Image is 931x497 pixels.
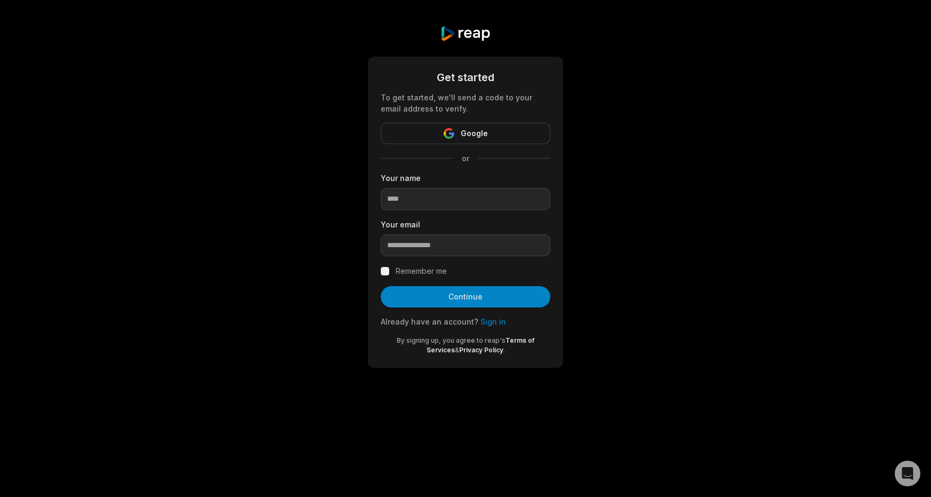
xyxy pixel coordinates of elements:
[397,336,505,344] span: By signing up, you agree to reap's
[480,317,506,326] a: Sign in
[455,346,459,354] span: &
[381,172,550,184] label: Your name
[440,26,491,42] img: reap
[381,69,550,85] div: Get started
[459,346,503,354] a: Privacy Policy
[381,317,478,326] span: Already have an account?
[895,461,920,486] div: Open Intercom Messenger
[396,265,447,278] label: Remember me
[381,219,550,230] label: Your email
[381,92,550,114] div: To get started, we'll send a code to your email address to verify.
[381,286,550,307] button: Continue
[381,123,550,144] button: Google
[503,346,505,354] span: .
[453,153,478,164] span: or
[461,127,488,140] span: Google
